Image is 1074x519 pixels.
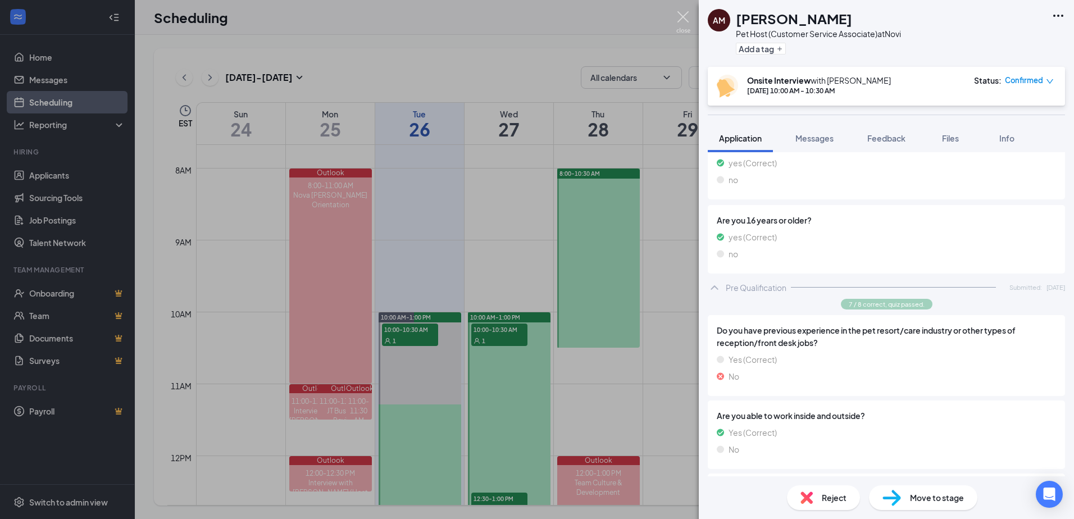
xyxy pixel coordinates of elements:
[729,443,739,456] span: No
[1036,481,1063,508] div: Open Intercom Messenger
[719,133,762,143] span: Application
[795,133,834,143] span: Messages
[736,43,786,54] button: PlusAdd a tag
[736,9,852,28] h1: [PERSON_NAME]
[1052,9,1065,22] svg: Ellipses
[867,133,905,143] span: Feedback
[729,370,739,383] span: No
[713,15,725,26] div: AM
[729,353,777,366] span: Yes (Correct)
[708,281,721,294] svg: ChevronUp
[717,409,1056,422] span: Are you able to work inside and outside?
[729,426,777,439] span: Yes (Correct)
[974,75,1002,86] div: Status :
[747,75,811,85] b: Onsite Interview
[1046,78,1054,85] span: down
[776,45,783,52] svg: Plus
[729,231,777,243] span: yes (Correct)
[1005,75,1043,86] span: Confirmed
[822,491,847,504] span: Reject
[729,174,738,186] span: no
[736,28,901,39] div: Pet Host (Customer Service Associate) at Novi
[717,214,1056,226] span: Are you 16 years or older?
[849,299,925,309] span: 7 / 8 correct, quiz passed.
[910,491,964,504] span: Move to stage
[999,133,1014,143] span: Info
[942,133,959,143] span: Files
[1009,283,1042,292] span: Submitted:
[726,282,786,293] div: Pre Qualification
[747,75,891,86] div: with [PERSON_NAME]
[747,86,891,95] div: [DATE] 10:00 AM - 10:30 AM
[717,324,1056,349] span: Do you have previous experience in the pet resort/care industry or other types of reception/front...
[729,248,738,260] span: no
[1046,283,1065,292] span: [DATE]
[729,157,777,169] span: yes (Correct)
